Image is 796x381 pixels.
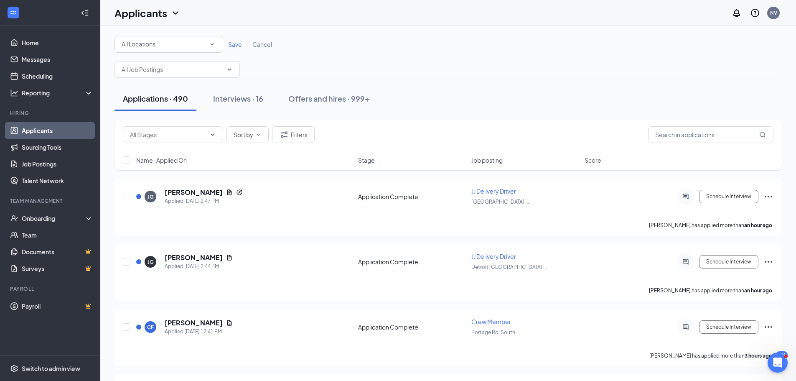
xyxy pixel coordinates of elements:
[699,320,758,334] button: Schedule Interview
[22,260,93,277] a: SurveysCrown
[681,258,691,265] svg: ActiveChat
[255,131,262,138] svg: ChevronDown
[22,227,93,243] a: Team
[585,156,601,164] span: Score
[358,156,375,164] span: Stage
[358,258,466,266] div: Application Complete
[471,156,503,164] span: Job posting
[165,253,223,262] h5: [PERSON_NAME]
[22,243,93,260] a: DocumentsCrown
[776,351,788,358] div: 134
[165,262,233,271] div: Applied [DATE] 2:44 PM
[22,364,80,373] div: Switch to admin view
[358,323,466,331] div: Application Complete
[226,320,233,326] svg: Document
[699,255,758,268] button: Schedule Interview
[22,34,93,51] a: Home
[228,41,242,48] span: Save
[165,197,243,205] div: Applied [DATE] 2:47 PM
[122,65,223,74] input: All Job Postings
[10,89,18,97] svg: Analysis
[649,287,773,294] p: [PERSON_NAME] has applied more than .
[170,8,181,18] svg: ChevronDown
[681,193,691,200] svg: ActiveChat
[770,9,777,16] div: NV
[148,193,154,200] div: JG
[136,156,187,164] span: Name · Applied On
[649,352,773,359] p: [PERSON_NAME] has applied more than .
[763,257,773,267] svg: Ellipses
[148,258,154,266] div: JG
[209,131,216,138] svg: ChevronDown
[744,222,772,228] b: an hour ago
[471,199,529,205] span: [GEOGRAPHIC_DATA] ...
[471,329,520,335] span: Portage Rd. South ...
[763,322,773,332] svg: Ellipses
[22,172,93,189] a: Talent Network
[22,51,93,68] a: Messages
[732,8,742,18] svg: Notifications
[471,264,547,270] span: Detroit [GEOGRAPHIC_DATA] ...
[226,254,233,261] svg: Document
[471,318,511,325] span: Crew Member
[213,93,263,104] div: Interviews · 16
[122,40,155,48] span: All Locations
[22,156,93,172] a: Job Postings
[226,189,233,196] svg: Document
[226,66,233,73] svg: ChevronDown
[10,197,92,205] div: Team Management
[288,93,370,104] div: Offers and hires · 999+
[252,41,272,48] span: Cancel
[745,353,772,359] b: 3 hours ago
[165,188,223,197] h5: [PERSON_NAME]
[165,318,223,327] h5: [PERSON_NAME]
[759,131,766,138] svg: MagnifyingGlass
[10,110,92,117] div: Hiring
[114,6,167,20] h1: Applicants
[81,9,89,17] svg: Collapse
[22,139,93,156] a: Sourcing Tools
[10,285,92,292] div: Payroll
[681,324,691,330] svg: ActiveChat
[226,126,269,143] button: Sort byChevronDown
[744,287,772,294] b: an hour ago
[471,253,516,260] span: JJ Delivery Driver
[279,130,289,140] svg: Filter
[471,187,516,195] span: JJ Delivery Driver
[10,364,18,373] svg: Settings
[234,132,253,138] span: Sort by
[165,327,233,336] div: Applied [DATE] 12:41 PM
[22,89,94,97] div: Reporting
[9,8,18,17] svg: WorkstreamLogo
[209,41,216,48] svg: SmallChevronDown
[22,122,93,139] a: Applicants
[272,126,315,143] button: Filter Filters
[22,298,93,315] a: PayrollCrown
[123,93,188,104] div: Applications · 490
[22,214,86,222] div: Onboarding
[358,192,466,201] div: Application Complete
[648,126,773,143] input: Search in applications
[768,353,788,373] iframe: Intercom live chat
[236,189,243,196] svg: Reapply
[750,8,760,18] svg: QuestionInfo
[122,39,216,49] div: All Locations
[130,130,206,139] input: All Stages
[763,192,773,202] svg: Ellipses
[699,190,758,203] button: Schedule Interview
[147,324,154,331] div: CF
[22,68,93,84] a: Scheduling
[10,214,18,222] svg: UserCheck
[649,222,773,229] p: [PERSON_NAME] has applied more than .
